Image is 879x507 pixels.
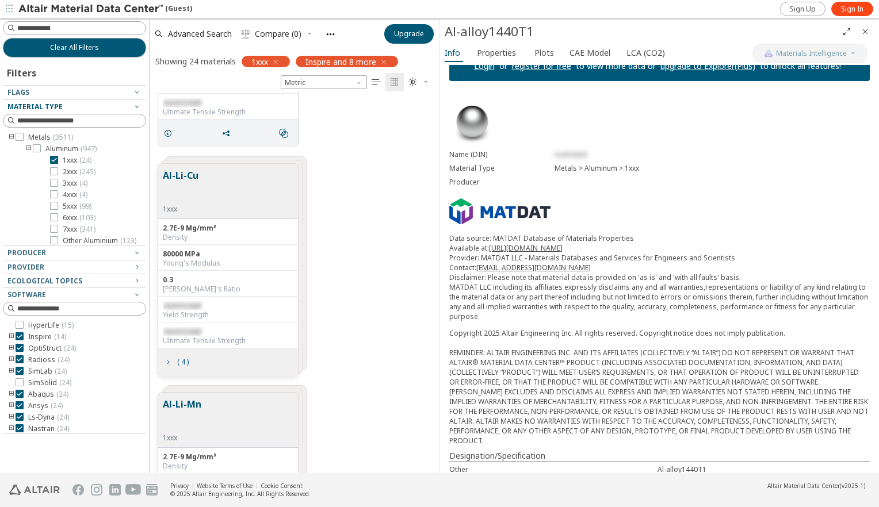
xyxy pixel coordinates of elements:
[51,401,63,410] span: ( 24 )
[7,248,46,258] span: Producer
[163,336,293,345] div: Ultimate Tensile Strength
[408,78,418,87] i: 
[59,378,71,387] span: ( 24 )
[449,198,551,225] img: Logo - Provider
[841,5,863,14] span: Sign In
[767,482,865,490] div: (v2025.1)
[79,155,91,165] span: ( 24 )
[255,30,301,38] span: Compare (0)
[163,249,293,259] div: 80000 MPa
[274,122,298,145] button: Similar search
[279,129,288,138] i: 
[7,390,16,399] i: toogle group
[79,178,87,188] span: ( 4 )
[305,56,376,67] span: Inspire and 8 more
[18,3,165,15] img: Altair Material Data Center
[261,482,303,490] a: Cookie Consent
[449,233,870,321] p: Data source: MATDAT Database of Materials Properties Available at: Provider: MATDAT LLC - Materia...
[449,164,555,173] div: Material Type
[50,43,99,52] span: Clear All Filters
[445,44,460,62] span: Info
[477,44,516,62] span: Properties
[28,344,76,353] span: OptiStruct
[831,2,873,16] a: Sign In
[63,179,87,188] span: 3xxx
[155,56,236,67] div: Showing 24 materials
[555,164,870,173] div: Metals > Aluminum > 1xxx
[3,246,146,260] button: Producer
[163,462,293,471] div: Density
[163,285,293,294] div: [PERSON_NAME]'s Ratio
[658,464,866,474] div: Al-alloy1440T1
[449,178,555,187] div: Producer
[79,190,87,199] span: ( 4 )
[3,288,146,302] button: Software
[79,167,95,176] span: ( 245 )
[57,424,69,433] span: ( 24 )
[28,424,69,433] span: Nastran
[7,424,16,433] i: toogle group
[790,5,816,14] span: Sign Up
[534,44,554,62] span: Plots
[163,397,201,433] button: Al-Li-Mn
[9,485,60,495] img: Altair Engineering
[776,49,847,58] span: Materials Intelligence
[660,60,755,71] a: upgrade to Explorer(Plus)
[28,413,69,422] span: Ls-Dyna
[28,401,63,410] span: Ansys
[281,75,367,89] span: Metric
[197,482,253,490] a: Website Terms of Use
[163,301,201,310] span: restricted
[28,133,73,142] span: Metals
[367,73,385,91] button: Table View
[56,389,68,399] span: ( 24 )
[570,44,610,62] span: CAE Model
[57,412,69,422] span: ( 24 )
[163,433,201,443] div: 1xxx
[163,107,293,117] div: Ultimate Tensile Strength
[764,49,773,58] img: AI Copilot
[28,355,70,364] span: Radioss
[7,413,16,422] i: toogle group
[163,259,293,268] div: Young's Modulus
[7,87,29,97] span: Flags
[251,56,268,67] span: 1xxx
[63,190,87,199] span: 4xxx
[856,22,874,41] button: Close
[3,260,146,274] button: Provider
[752,44,867,63] button: AI CopilotMaterials Intelligence
[7,262,44,272] span: Provider
[58,355,70,364] span: ( 24 )
[216,122,240,145] button: Share
[55,366,67,376] span: ( 24 )
[7,276,82,286] span: Ecological Topics
[63,167,95,176] span: 2xxx
[7,133,16,142] i: toogle group
[79,201,91,211] span: ( 99 )
[449,464,658,474] div: Other
[28,332,66,341] span: Inspire
[28,390,68,399] span: Abaqus
[281,75,367,89] div: Unit System
[63,156,91,165] span: 1xxx
[158,122,182,145] button: Details
[7,344,16,353] i: toogle group
[81,144,97,153] span: ( 947 )
[489,243,563,253] a: [URL][DOMAIN_NAME]
[780,2,826,16] a: Sign Up
[7,332,16,341] i: toogle group
[404,73,434,91] button: Theme
[449,99,495,145] img: Material Type Image
[394,29,424,39] span: Upgrade
[163,275,293,285] div: 0.3
[495,60,512,72] p: or
[25,144,33,153] i: toogle group
[163,98,201,107] span: restricted
[384,24,434,44] button: Upgrade
[449,328,870,445] div: Copyright 2025 Altair Engineering Inc. All rights reserved. Copyright notice does not imply publi...
[54,332,66,341] span: ( 14 )
[476,263,591,272] a: [EMAIL_ADDRESS][DOMAIN_NAME]
[158,351,194,374] button: ( 4 )
[45,144,97,153] span: Aluminum
[120,236,136,245] span: ( 123 )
